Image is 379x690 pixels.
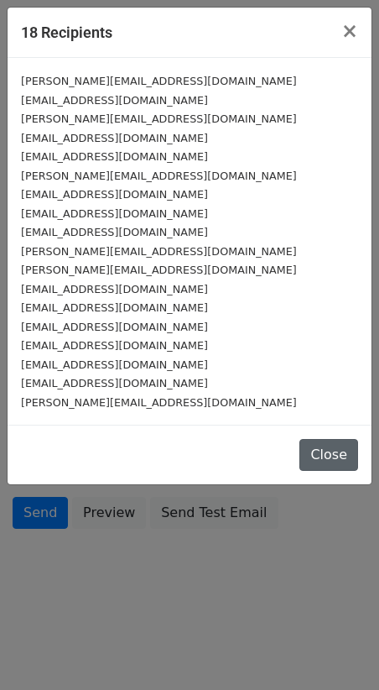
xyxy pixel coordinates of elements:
small: [EMAIL_ADDRESS][DOMAIN_NAME] [21,321,208,333]
button: Close [328,8,371,55]
small: [PERSON_NAME][EMAIL_ADDRESS][DOMAIN_NAME] [21,396,297,409]
small: [EMAIL_ADDRESS][DOMAIN_NAME] [21,339,208,352]
small: [EMAIL_ADDRESS][DOMAIN_NAME] [21,301,208,314]
iframe: Chat Widget [295,609,379,690]
small: [EMAIL_ADDRESS][DOMAIN_NAME] [21,377,208,389]
small: [EMAIL_ADDRESS][DOMAIN_NAME] [21,188,208,201]
small: [PERSON_NAME][EMAIL_ADDRESS][DOMAIN_NAME] [21,75,297,87]
small: [PERSON_NAME][EMAIL_ADDRESS][DOMAIN_NAME] [21,112,297,125]
button: Close [299,439,358,471]
small: [EMAIL_ADDRESS][DOMAIN_NAME] [21,283,208,295]
small: [EMAIL_ADDRESS][DOMAIN_NAME] [21,132,208,144]
small: [PERSON_NAME][EMAIL_ADDRESS][DOMAIN_NAME] [21,245,297,258]
small: [EMAIL_ADDRESS][DOMAIN_NAME] [21,207,208,220]
small: [EMAIL_ADDRESS][DOMAIN_NAME] [21,226,208,238]
small: [EMAIL_ADDRESS][DOMAIN_NAME] [21,94,208,107]
h5: 18 Recipients [21,21,112,44]
small: [PERSON_NAME][EMAIL_ADDRESS][DOMAIN_NAME] [21,264,297,276]
small: [PERSON_NAME][EMAIL_ADDRESS][DOMAIN_NAME] [21,170,297,182]
small: [EMAIL_ADDRESS][DOMAIN_NAME] [21,150,208,163]
small: [EMAIL_ADDRESS][DOMAIN_NAME] [21,358,208,371]
span: × [341,19,358,43]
